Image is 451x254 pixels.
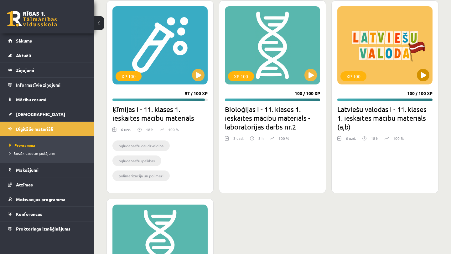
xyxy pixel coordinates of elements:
span: Proktoringa izmēģinājums [16,226,70,231]
a: Proktoringa izmēģinājums [8,221,86,236]
a: Sākums [8,33,86,48]
a: Programma [9,142,88,148]
li: ogļūdeņražu daudzveidība [112,140,170,151]
li: ogļūdeņražu īpašības [112,155,161,166]
a: Aktuāli [8,48,86,63]
p: 18 h [371,135,378,141]
a: Konferences [8,207,86,221]
span: Atzīmes [16,182,33,187]
a: Motivācijas programma [8,192,86,206]
span: Mācību resursi [16,97,46,102]
a: Informatīvie ziņojumi [8,78,86,92]
span: Programma [9,143,35,148]
span: Aktuāli [16,53,31,58]
a: Digitālie materiāli [8,122,86,136]
div: 6 uzd. [346,135,356,145]
p: 3 h [258,135,264,141]
span: Motivācijas programma [16,196,65,202]
p: 100 % [393,135,404,141]
h2: Ķīmijas i - 11. klases 1. ieskaites mācību materiāls [112,105,208,122]
p: 100 % [278,135,289,141]
span: Digitālie materiāli [16,126,53,132]
li: polimerizācija un polimēri [112,170,170,181]
div: XP 100 [116,71,142,81]
a: Maksājumi [8,163,86,177]
span: Sākums [16,38,32,43]
h2: Bioloģijas i - 11. klases 1. ieskaites mācību materiāls - laboratorijas darbs nr.2 [225,105,320,131]
div: XP 100 [340,71,366,81]
span: Konferences [16,211,42,217]
legend: Informatīvie ziņojumi [16,78,86,92]
div: 3 uzd. [233,135,244,145]
a: [DEMOGRAPHIC_DATA] [8,107,86,121]
a: Rīgas 1. Tālmācības vidusskola [7,11,57,27]
a: Ziņojumi [8,63,86,77]
span: Biežāk uzdotie jautājumi [9,151,55,156]
div: 6 uzd. [121,127,131,136]
p: 100 % [168,127,179,132]
div: XP 100 [228,71,254,81]
a: Atzīmes [8,177,86,192]
legend: Maksājumi [16,163,86,177]
a: Biežāk uzdotie jautājumi [9,150,88,156]
legend: Ziņojumi [16,63,86,77]
a: Mācību resursi [8,92,86,107]
h2: Latviešu valodas i - 11. klases 1. ieskaites mācību materiāls (a,b) [337,105,433,131]
span: [DEMOGRAPHIC_DATA] [16,111,65,117]
p: 18 h [146,127,153,132]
